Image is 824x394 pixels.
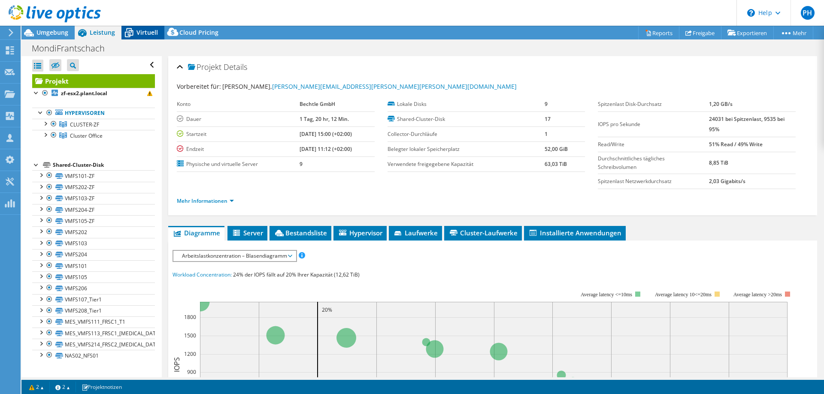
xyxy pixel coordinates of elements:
[172,357,182,372] text: IOPS
[448,229,518,237] span: Cluster-Laufwerke
[233,271,360,278] span: 24% der IOPS fällt auf 20% Ihrer Kapazität (12,62 TiB)
[179,28,218,36] span: Cloud Pricing
[188,63,221,72] span: Projekt
[709,159,728,166] b: 8,85 TiB
[300,160,303,168] b: 9
[32,316,155,328] a: MES_VMFS111_FRSC1_T1
[32,182,155,193] a: VMFS202-ZF
[70,121,99,128] span: CLUSTER-ZF
[178,251,291,261] span: Arbeitslastkonzentration – Blasendiagramm
[177,197,234,205] a: Mehr Informationen
[177,100,300,108] label: Konto
[322,306,332,313] text: 20%
[655,292,712,298] tspan: Average latency 10<=20ms
[274,229,327,237] span: Bestandsliste
[338,229,382,237] span: Hypervisor
[49,382,76,392] a: 2
[388,100,545,108] label: Lokale Disks
[545,115,551,123] b: 17
[184,332,196,339] text: 1500
[545,160,567,168] b: 63,03 TiB
[747,9,755,17] svg: \n
[32,170,155,181] a: VMFS101-ZF
[709,115,785,133] b: 24031 bei Spitzenlast, 9535 bei 95%
[32,108,155,119] a: Hypervisoren
[184,350,196,358] text: 1200
[32,249,155,260] a: VMFS204
[32,260,155,271] a: VMFS101
[32,339,155,350] a: MES_VMFS214_FRSC2_[MEDICAL_DATA]
[177,82,221,90] label: Vorbereitet für:
[393,229,438,237] span: Laufwerke
[224,62,247,72] span: Details
[32,350,155,361] a: NAS02_NFS01
[545,100,548,108] b: 9
[598,120,709,129] label: IOPS pro Sekunde
[545,130,548,138] b: 1
[388,160,545,168] label: Verwendete freigegebene Kapazität
[177,145,300,153] label: Endzeit
[300,130,352,138] b: [DATE] 15:00 (+02:00)
[801,6,815,20] span: PH
[709,177,745,185] b: 2,03 Gigabits/s
[70,132,103,139] span: Cluster Office
[177,160,300,168] label: Physische und virtuelle Server
[300,100,335,108] b: Bechtle GmbH
[32,204,155,215] a: VMFS204-ZF
[232,229,263,237] span: Server
[32,215,155,226] a: VMFS105-ZF
[528,229,621,237] span: Installierte Anwendungen
[598,100,709,108] label: Spitzenlast Disk-Durchsatz
[32,130,155,141] a: Cluster Office
[32,328,155,339] a: MES_VMFS113_FRSC1_[MEDICAL_DATA]
[90,28,115,36] span: Leistung
[53,160,155,170] div: Shared-Cluster-Disk
[173,271,232,278] span: Workload Concentration:
[733,292,782,298] text: Average latency >20ms
[773,26,813,39] a: Mehr
[187,368,196,376] text: 900
[598,177,709,186] label: Spitzenlast Netzwerkdurchsatz
[32,119,155,130] a: CLUSTER-ZF
[709,100,733,108] b: 1,20 GB/s
[32,271,155,283] a: VMFS105
[32,74,155,88] a: Projekt
[28,44,118,53] h1: MondiFrantschach
[32,226,155,238] a: VMFS202
[388,130,545,138] label: Collector-Durchläufe
[177,130,300,138] label: Startzeit
[545,145,568,153] b: 52,00 GiB
[388,115,545,123] label: Shared-Cluster-Disk
[581,292,632,298] tspan: Average latency <=10ms
[272,82,517,90] a: [PERSON_NAME][EMAIL_ADDRESS][PERSON_NAME][PERSON_NAME][DOMAIN_NAME]
[136,28,158,36] span: Virtuell
[721,26,774,39] a: Exportieren
[32,193,155,204] a: VMFS103-ZF
[679,26,721,39] a: Freigabe
[598,140,709,149] label: Read/Write
[32,294,155,305] a: VMFS107_Tier1
[222,82,517,90] span: [PERSON_NAME],
[32,305,155,316] a: VMFS208_Tier1
[300,145,352,153] b: [DATE] 11:12 (+02:00)
[177,115,300,123] label: Dauer
[32,88,155,99] a: zf-esx2.plant.local
[173,229,220,237] span: Diagramme
[36,28,68,36] span: Umgebung
[76,382,128,392] a: Projektnotizen
[638,26,679,39] a: Reports
[61,90,107,97] b: zf-esx2.plant.local
[23,382,50,392] a: 2
[598,154,709,171] label: Durchschnittliches tägliches Schreibvolumen
[32,283,155,294] a: VMFS206
[184,313,196,321] text: 1800
[32,238,155,249] a: VMFS103
[709,141,763,148] b: 51% Read / 49% Write
[300,115,349,123] b: 1 Tag, 20 hr, 12 Min.
[388,145,545,153] label: Belegter lokaler Speicherplatz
